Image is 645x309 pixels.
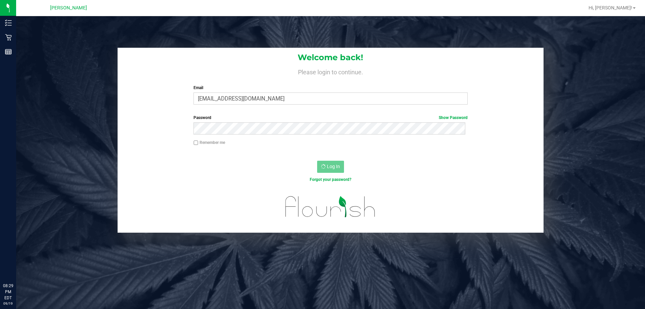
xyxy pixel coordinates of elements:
[118,53,544,62] h1: Welcome back!
[50,5,87,11] span: [PERSON_NAME]
[439,115,468,120] a: Show Password
[310,177,351,182] a: Forgot your password?
[277,190,384,224] img: flourish_logo.svg
[193,140,225,146] label: Remember me
[589,5,632,10] span: Hi, [PERSON_NAME]!
[193,115,211,120] span: Password
[327,164,340,169] span: Log In
[5,34,12,41] inline-svg: Retail
[5,48,12,55] inline-svg: Reports
[317,161,344,173] button: Log In
[193,85,467,91] label: Email
[193,141,198,145] input: Remember me
[5,20,12,26] inline-svg: Inventory
[3,301,13,306] p: 09/19
[3,283,13,301] p: 08:29 PM EDT
[118,67,544,75] h4: Please login to continue.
